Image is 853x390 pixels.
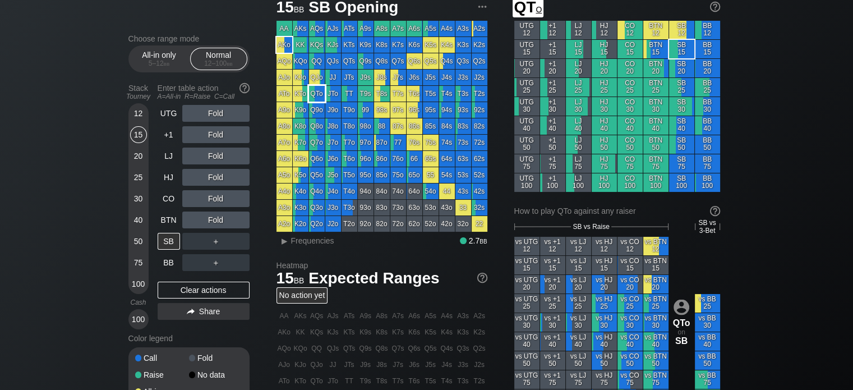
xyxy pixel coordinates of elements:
span: SB vs 3-Bet [695,219,720,235]
div: 97o [358,135,374,150]
div: T3o [342,200,357,215]
div: BTN 40 [643,116,668,135]
div: Enter table action [158,79,250,105]
div: SB 100 [669,173,694,192]
div: J8s [374,70,390,85]
div: LJ 100 [566,173,591,192]
div: HJ 100 [592,173,617,192]
div: A3o [276,200,292,215]
div: QTo [309,86,325,102]
div: LJ 20 [566,59,591,77]
div: Q7s [390,53,406,69]
div: 88 [374,118,390,134]
div: 94o [358,183,374,199]
div: 62o [407,216,422,232]
div: 32o [455,216,471,232]
div: 97s [390,102,406,118]
div: T4o [342,183,357,199]
div: UTG 25 [514,78,540,97]
div: 73o [390,200,406,215]
div: UTG 12 [514,21,540,39]
div: K3o [293,200,308,215]
div: 25 [130,169,147,186]
div: BB 12 [695,21,720,39]
div: Q2o [309,216,325,232]
div: +1 [158,126,180,143]
div: CO 12 [617,21,643,39]
div: 20 [130,148,147,164]
div: AA [276,21,292,36]
div: CO [158,190,180,207]
div: Tourney [124,93,153,100]
div: K6s [407,37,422,53]
div: HJ 20 [592,59,617,77]
div: 42s [472,183,487,199]
div: AJs [325,21,341,36]
div: vs UTG 12 [514,237,540,255]
div: 73s [455,135,471,150]
img: help.32db89a4.svg [709,205,721,217]
div: T3s [455,86,471,102]
div: 100 [130,311,147,328]
div: A6o [276,151,292,167]
div: +1 40 [540,116,565,135]
div: AJo [276,70,292,85]
div: A8o [276,118,292,134]
div: K2o [293,216,308,232]
div: A2s [472,21,487,36]
div: 82s [472,118,487,134]
div: A8s [374,21,390,36]
div: A5o [276,167,292,183]
div: 30 [130,190,147,207]
div: J8o [325,118,341,134]
div: 65s [423,151,439,167]
div: 42o [439,216,455,232]
div: 74s [439,135,455,150]
div: LJ 12 [566,21,591,39]
div: 66 [407,151,422,167]
div: 52o [423,216,439,232]
div: 87o [374,135,390,150]
div: AQs [309,21,325,36]
span: bb [227,59,233,67]
div: JTo [325,86,341,102]
div: 33 [455,200,471,215]
div: 76s [407,135,422,150]
div: Q9o [309,102,325,118]
div: 82o [374,216,390,232]
div: T9o [342,102,357,118]
div: J7o [325,135,341,150]
div: 5 – 12 [136,59,183,67]
div: Fold [189,354,243,362]
div: 55 [423,167,439,183]
div: LJ 30 [566,97,591,116]
div: Q4o [309,183,325,199]
div: TT [342,86,357,102]
div: KQs [309,37,325,53]
div: BTN 50 [643,135,668,154]
div: 43o [439,200,455,215]
div: CO 50 [617,135,643,154]
div: Q7o [309,135,325,150]
div: HJ 30 [592,97,617,116]
div: SB 15 [669,40,694,58]
div: All-in only [133,48,185,70]
div: 52s [472,167,487,183]
div: T7s [390,86,406,102]
h2: Choose range mode [128,34,250,43]
div: ▸ [278,234,292,247]
div: UTG 30 [514,97,540,116]
div: UTG 40 [514,116,540,135]
div: HJ 40 [592,116,617,135]
div: A6s [407,21,422,36]
div: K4o [293,183,308,199]
div: HJ 50 [592,135,617,154]
div: Stack [124,79,153,105]
div: +1 15 [540,40,565,58]
div: Fold [182,105,250,122]
div: Fold [182,169,250,186]
div: A9s [358,21,374,36]
div: J2o [325,216,341,232]
div: LJ 15 [566,40,591,58]
div: K8o [293,118,308,134]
